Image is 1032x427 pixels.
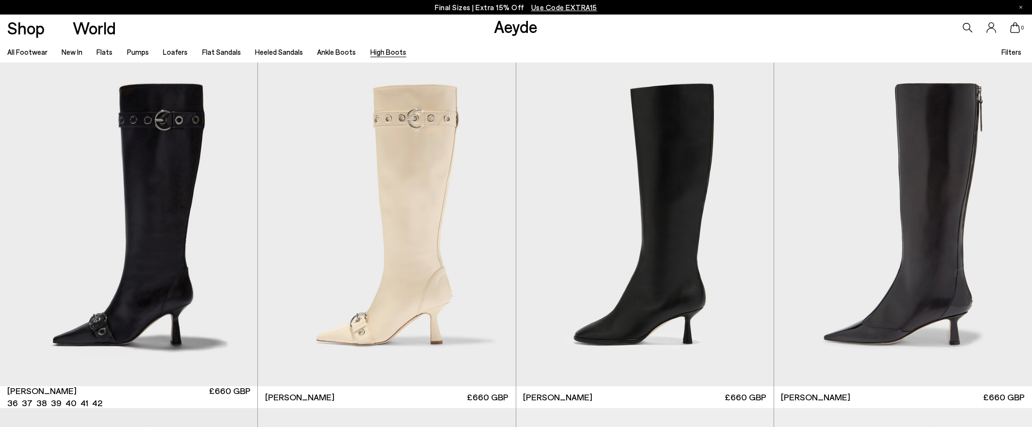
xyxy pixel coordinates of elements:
a: 0 [1010,22,1020,33]
li: 38 [36,397,47,409]
a: Loafers [163,47,188,56]
li: 42 [92,397,102,409]
img: Vivian Eyelet High Boots [258,63,515,386]
span: [PERSON_NAME] [7,385,77,397]
a: [PERSON_NAME] £660 GBP [774,386,1032,408]
span: 0 [1020,25,1025,31]
a: Flat Sandals [202,47,241,56]
a: Shop [7,19,45,36]
li: 39 [51,397,62,409]
p: Final Sizes | Extra 15% Off [435,1,597,14]
a: [PERSON_NAME] £660 GBP [258,386,515,408]
span: [PERSON_NAME] [265,391,334,403]
li: 37 [22,397,32,409]
a: [PERSON_NAME] £660 GBP [516,386,774,408]
span: Navigate to /collections/ss25-final-sizes [531,3,597,12]
a: Flats [96,47,112,56]
img: Catherine High Sock Boots [516,63,774,386]
li: 40 [65,397,77,409]
span: £660 GBP [209,385,251,409]
a: New In [62,47,82,56]
span: £660 GBP [467,391,508,403]
a: All Footwear [7,47,48,56]
a: World [73,19,116,36]
ul: variant [7,397,99,409]
span: Filters [1001,47,1021,56]
a: High Boots [370,47,406,56]
li: 41 [80,397,88,409]
a: Pumps [127,47,149,56]
div: 2 / 6 [257,63,515,386]
span: £660 GBP [983,391,1025,403]
span: £660 GBP [725,391,766,403]
img: Alexis Dual-Tone High Boots [774,63,1032,386]
span: [PERSON_NAME] [781,391,850,403]
li: 36 [7,397,18,409]
a: Ankle Boots [317,47,356,56]
a: Heeled Sandals [255,47,303,56]
span: [PERSON_NAME] [523,391,592,403]
a: Aeyde [494,16,538,36]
